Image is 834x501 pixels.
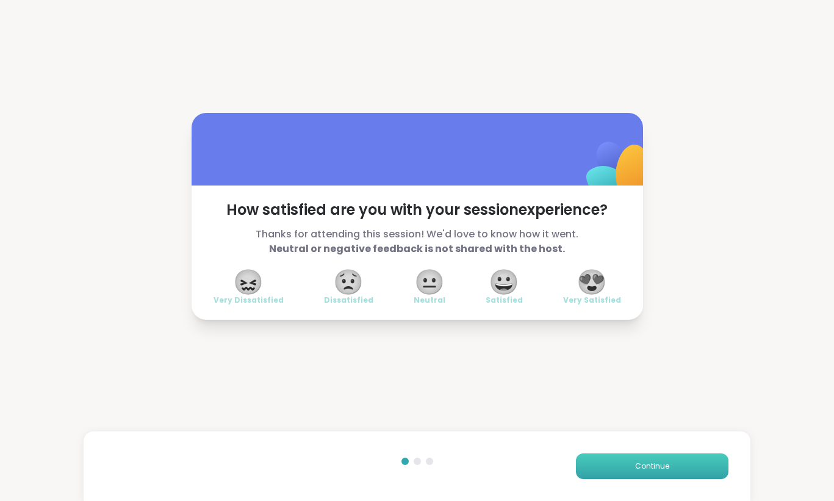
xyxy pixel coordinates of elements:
b: Neutral or negative feedback is not shared with the host. [269,242,565,256]
span: 😟 [333,271,364,293]
span: Satisfied [486,295,523,305]
button: Continue [576,453,728,479]
span: Very Dissatisfied [214,295,284,305]
span: How satisfied are you with your session experience? [214,200,621,220]
span: Thanks for attending this session! We'd love to know how it went. [214,227,621,256]
span: Continue [635,461,669,472]
span: Very Satisfied [563,295,621,305]
span: 😍 [577,271,607,293]
img: ShareWell Logomark [558,110,679,231]
span: Dissatisfied [324,295,373,305]
span: 😐 [414,271,445,293]
span: Neutral [414,295,445,305]
span: 😀 [489,271,519,293]
span: 😖 [233,271,264,293]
